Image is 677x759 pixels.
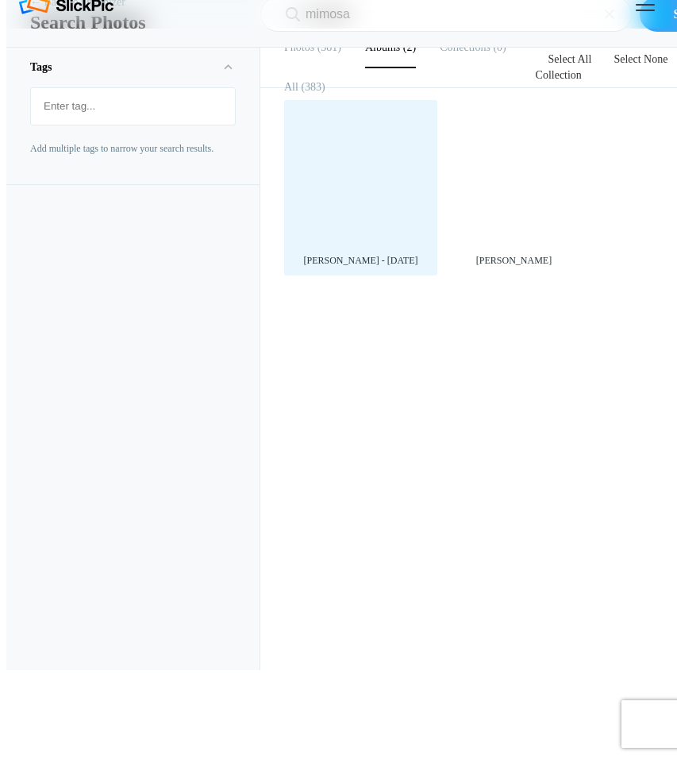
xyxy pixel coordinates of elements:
span: 2 [400,41,416,53]
span: 0 [490,41,506,53]
span: 381 [314,41,341,53]
div: [PERSON_NAME] [445,253,583,268]
span: 383 [298,81,325,93]
b: Tags [30,61,52,73]
a: Select All [539,53,602,65]
b: Photos [284,41,314,53]
mat-chip-list: Fruit selection [31,88,235,125]
input: Enter tag... [39,92,227,121]
b: All [284,81,298,93]
a: Select None [604,53,677,65]
b: Albums [365,41,400,53]
div: [PERSON_NAME] - [DATE] [292,253,429,268]
b: Collections [440,41,490,53]
p: Add multiple tags to narrow your search results. [30,141,236,156]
